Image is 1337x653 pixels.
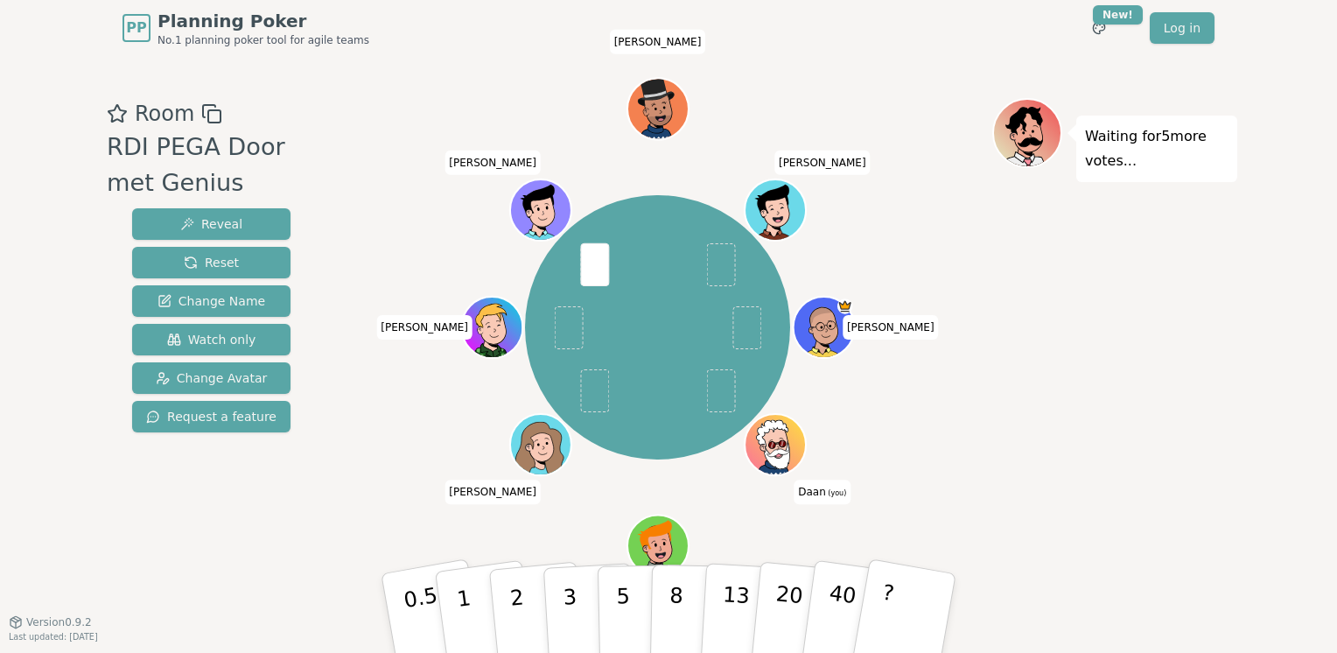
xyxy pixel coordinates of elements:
span: Reveal [180,215,242,233]
span: Click to change your name [376,315,472,340]
span: Request a feature [146,408,276,425]
span: Click to change your name [843,315,939,340]
button: New! [1083,12,1115,44]
span: Click to change your name [444,151,541,175]
span: Click to change your name [444,481,541,505]
button: Reset [132,247,290,278]
span: No.1 planning poker tool for agile teams [157,33,369,47]
button: Change Avatar [132,362,290,394]
span: Version 0.9.2 [26,615,92,629]
button: Add as favourite [107,98,128,130]
span: Last updated: [DATE] [9,632,98,642]
button: Version0.9.2 [9,615,92,629]
span: Planning Poker [157,9,369,33]
button: Request a feature [132,401,290,432]
span: Watch only [167,331,256,348]
span: (you) [826,490,847,498]
span: Room [135,98,194,130]
a: PPPlanning PokerNo.1 planning poker tool for agile teams [122,9,369,47]
button: Change Name [132,285,290,317]
button: Reveal [132,208,290,240]
p: Waiting for 5 more votes... [1085,124,1228,173]
a: Log in [1150,12,1214,44]
button: Click to change your avatar [746,416,804,474]
span: Marcel is the host [836,298,852,314]
span: Click to change your name [610,30,706,54]
span: Change Avatar [156,369,268,387]
div: RDI PEGA Door met Genius [107,130,323,201]
span: Click to change your name [794,481,850,505]
span: PP [126,18,146,39]
span: Reset [184,254,239,271]
span: Change Name [157,292,265,310]
button: Watch only [132,324,290,355]
div: New! [1093,5,1143,25]
span: Click to change your name [774,151,871,175]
